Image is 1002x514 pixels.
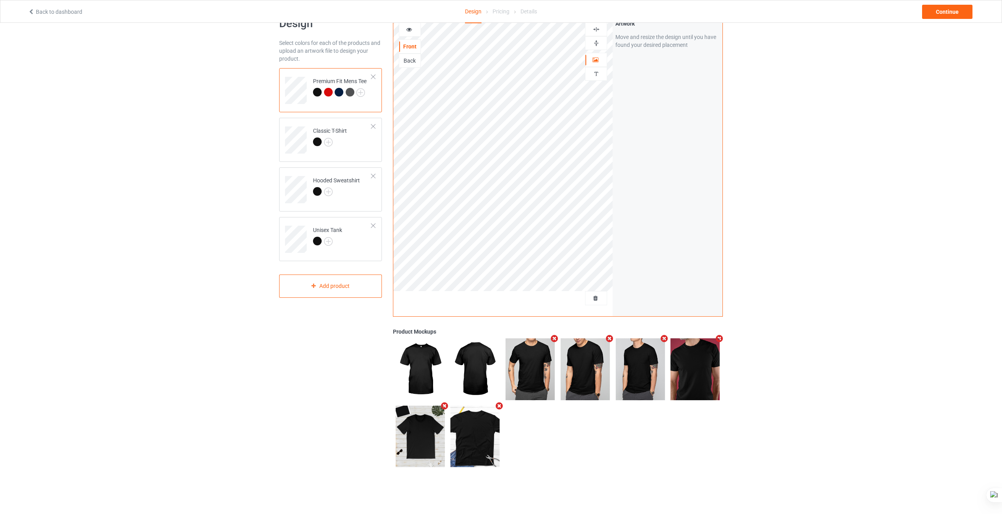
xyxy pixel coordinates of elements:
i: Remove mockup [604,334,614,343]
i: Remove mockup [659,334,669,343]
img: regular.jpg [616,338,665,400]
div: Back [399,57,420,65]
div: Premium Fit Mens Tee [313,77,367,96]
img: svg+xml;base64,PD94bWwgdmVyc2lvbj0iMS4wIiBlbmNvZGluZz0iVVRGLTgiPz4KPHN2ZyB3aWR0aD0iMjJweCIgaGVpZ2... [356,88,365,97]
div: Unisex Tank [313,226,342,245]
div: Pricing [493,0,509,22]
div: Product Mockups [393,328,723,336]
div: Unisex Tank [279,217,382,261]
img: svg+xml;base64,PD94bWwgdmVyc2lvbj0iMS4wIiBlbmNvZGluZz0iVVRGLTgiPz4KPHN2ZyB3aWR0aD0iMjJweCIgaGVpZ2... [324,138,333,147]
div: Add product [279,275,382,298]
i: Remove mockup [495,402,504,410]
img: regular.jpg [670,338,720,400]
div: Select colors for each of the products and upload an artwork file to design your product. [279,39,382,63]
img: regular.jpg [396,406,445,467]
img: regular.jpg [396,338,445,400]
div: Continue [922,5,972,19]
i: Remove mockup [550,334,559,343]
div: Move and resize the design until you have found your desired placement [615,33,720,49]
img: svg%3E%0A [593,70,600,78]
div: Front [399,43,420,50]
img: svg%3E%0A [593,39,600,47]
img: svg%3E%0A [593,26,600,33]
img: svg+xml;base64,PD94bWwgdmVyc2lvbj0iMS4wIiBlbmNvZGluZz0iVVRGLTgiPz4KPHN2ZyB3aWR0aD0iMjJweCIgaGVpZ2... [324,187,333,196]
i: Remove mockup [439,402,449,410]
img: regular.jpg [450,406,500,467]
h1: Design [279,17,382,31]
div: Classic T-Shirt [313,127,347,146]
img: regular.jpg [450,338,500,400]
i: Remove mockup [715,334,724,343]
div: Design [465,0,482,23]
img: regular.jpg [506,338,555,400]
div: Premium Fit Mens Tee [279,68,382,112]
div: Classic T-Shirt [279,118,382,162]
div: Hooded Sweatshirt [279,167,382,212]
div: Artwork [615,20,720,28]
div: Hooded Sweatshirt [313,176,360,195]
div: Details [520,0,537,22]
img: regular.jpg [561,338,610,400]
a: Back to dashboard [28,9,82,15]
img: svg+xml;base64,PD94bWwgdmVyc2lvbj0iMS4wIiBlbmNvZGluZz0iVVRGLTgiPz4KPHN2ZyB3aWR0aD0iMjJweCIgaGVpZ2... [324,237,333,246]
